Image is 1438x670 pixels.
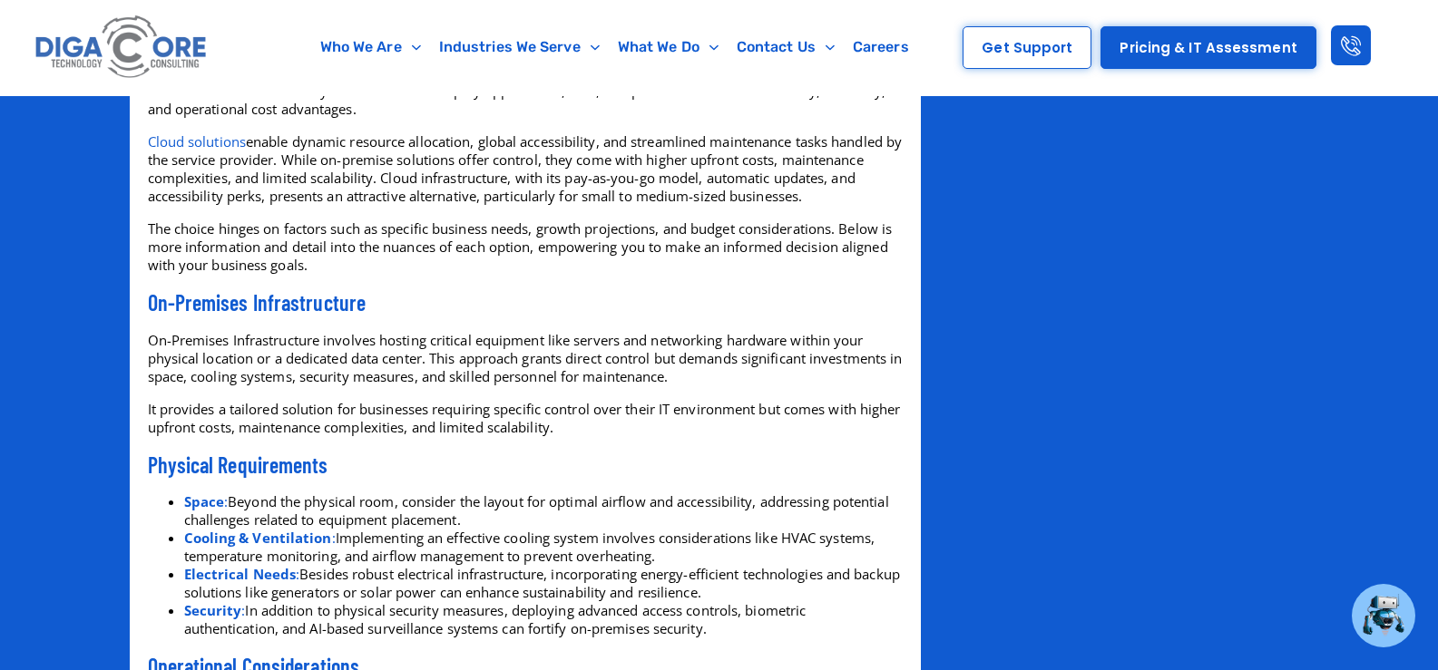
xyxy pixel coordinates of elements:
[148,331,903,385] span: On-Premises Infrastructure involves hosting critical equipment like servers and networking hardwa...
[844,26,918,68] a: Careers
[184,601,242,619] b: Security
[1101,26,1316,69] a: Pricing & IT Assessment
[1120,41,1296,54] span: Pricing & IT Assessment
[148,289,367,316] span: On-Premises Infrastructure
[148,219,893,274] span: The choice hinges on factors such as specific business needs, growth projections, and budget cons...
[288,26,942,68] nav: Menu
[430,26,609,68] a: Industries We Serve
[148,400,901,436] span: It provides a tailored solution for businesses requiring specific control over their IT environme...
[982,41,1072,54] span: Get Support
[184,529,876,565] span: Implementing an effective cooling system involves considerations like HVAC systems, temperature m...
[332,529,336,547] span: :
[148,132,247,151] a: Cloud solutions
[184,529,332,547] b: Cooling & Ventilation
[148,132,903,205] span: enable dynamic resource allocation, global accessibility, and streamlined maintenance tasks handl...
[184,565,900,601] span: Besides robust electrical infrastructure, incorporating energy-efficient technologies and backup ...
[963,26,1091,69] a: Get Support
[31,9,212,86] img: Digacore logo 1
[296,565,299,583] span: :
[148,452,328,478] span: Physical Requirements
[311,26,430,68] a: Who We Are
[224,492,228,510] span: :
[184,601,807,637] span: In addition to physical security measures, deploying advanced access controls, biometric authenti...
[184,492,889,529] span: Beyond the physical room, consider the layout for optimal airflow and accessibility, addressing p...
[184,492,225,510] b: Space
[241,601,245,619] span: :
[728,26,844,68] a: Contact Us
[184,565,297,583] b: Electrical Needs
[609,26,728,68] a: What We Do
